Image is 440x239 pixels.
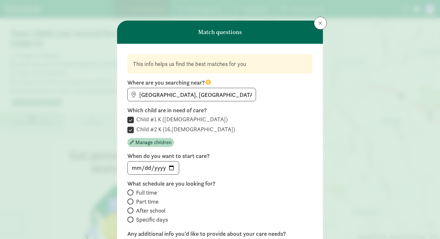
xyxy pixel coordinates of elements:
label: When do you want to start care? [127,152,313,160]
span: Part time [136,198,159,206]
div: This info helps us find the best matches for you [133,60,307,68]
label: Child #2 K (16.[DEMOGRAPHIC_DATA]) [134,125,235,133]
input: Find address [128,88,256,101]
button: Manage children [127,138,174,147]
label: Child #1 K ([DEMOGRAPHIC_DATA]) [134,115,228,123]
label: Where are you searching near? [127,79,313,87]
span: Full time [136,189,157,197]
label: Any additional info you’d like to provide about your care needs? [127,230,313,238]
label: What schedule are you looking for? [127,180,313,188]
span: Manage children [135,139,171,146]
span: Specific days [136,216,168,224]
span: After school [136,207,165,215]
h6: Match questions [198,29,242,35]
label: Which child are in need of care? [127,106,313,114]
